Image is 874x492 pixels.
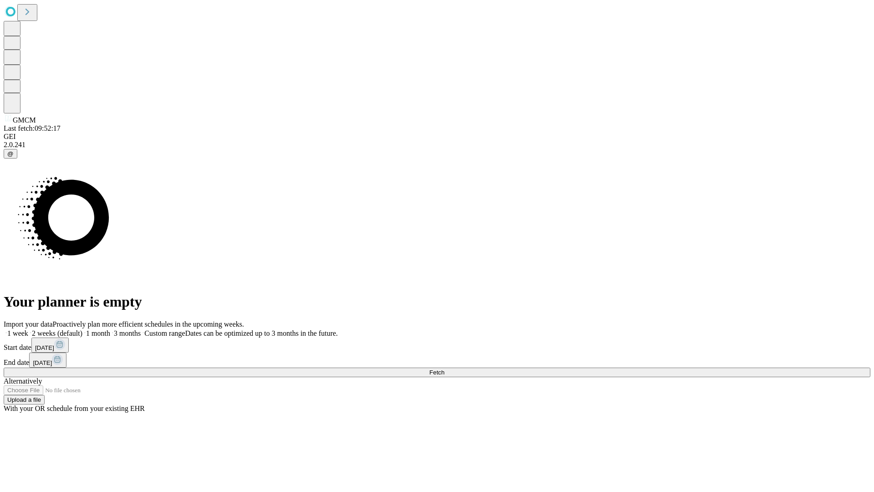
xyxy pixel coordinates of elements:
[4,368,870,377] button: Fetch
[32,329,82,337] span: 2 weeks (default)
[29,353,66,368] button: [DATE]
[4,133,870,141] div: GEI
[144,329,185,337] span: Custom range
[4,293,870,310] h1: Your planner is empty
[4,395,45,405] button: Upload a file
[4,338,870,353] div: Start date
[4,353,870,368] div: End date
[7,329,28,337] span: 1 week
[33,359,52,366] span: [DATE]
[185,329,338,337] span: Dates can be optimized up to 3 months in the future.
[114,329,141,337] span: 3 months
[7,150,14,157] span: @
[4,141,870,149] div: 2.0.241
[4,320,53,328] span: Import your data
[4,149,17,159] button: @
[86,329,110,337] span: 1 month
[31,338,69,353] button: [DATE]
[429,369,444,376] span: Fetch
[35,344,54,351] span: [DATE]
[53,320,244,328] span: Proactively plan more efficient schedules in the upcoming weeks.
[4,377,42,385] span: Alternatively
[4,124,61,132] span: Last fetch: 09:52:17
[13,116,36,124] span: GMCM
[4,405,145,412] span: With your OR schedule from your existing EHR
